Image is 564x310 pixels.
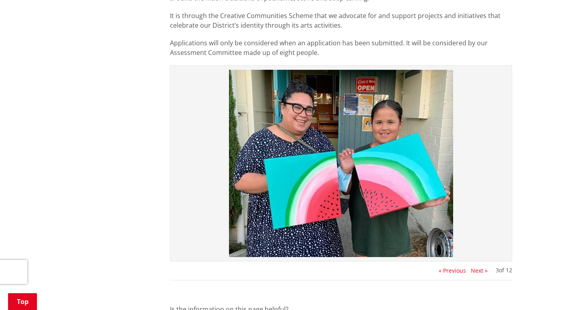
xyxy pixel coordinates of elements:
[496,266,499,274] span: 3
[174,70,508,257] img: 79
[471,267,488,274] button: Next »
[439,267,466,274] button: « Previous
[170,11,512,30] p: It is through the Creative Communities Scheme that we advocate for and support projects and initi...
[527,276,556,305] iframe: Messenger Launcher
[8,293,37,310] a: Top
[496,267,512,273] div: of 12
[170,38,512,57] p: Applications will only be considered when an application has been submitted. It will be considere...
